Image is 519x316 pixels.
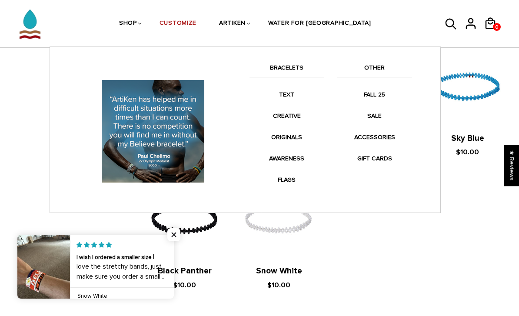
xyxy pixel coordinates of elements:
[504,145,519,186] div: Click to open Judge.me floating reviews tab
[250,129,324,146] a: ORIGINALS
[493,23,501,31] a: 0
[119,1,137,47] a: SHOP
[337,86,412,103] a: FALL 25
[160,1,196,47] a: CUSTOMIZE
[337,150,412,167] a: GIFT CARDS
[267,281,290,289] span: $10.00
[493,22,501,33] span: 0
[451,133,484,143] a: Sky Blue
[337,129,412,146] a: ACCESSORIES
[456,148,479,156] span: $10.00
[158,266,212,276] a: Black Panther
[173,281,196,289] span: $10.00
[337,107,412,124] a: SALE
[167,228,180,241] span: Close popup widget
[250,86,324,103] a: TEXT
[219,1,246,47] a: ARTIKEN
[256,266,302,276] a: Snow White
[250,171,324,188] a: FLAGS
[250,150,324,167] a: AWARENESS
[268,1,371,47] a: WATER FOR [GEOGRAPHIC_DATA]
[250,107,324,124] a: CREATIVE
[337,63,412,77] a: OTHER
[250,63,324,77] a: BRACELETS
